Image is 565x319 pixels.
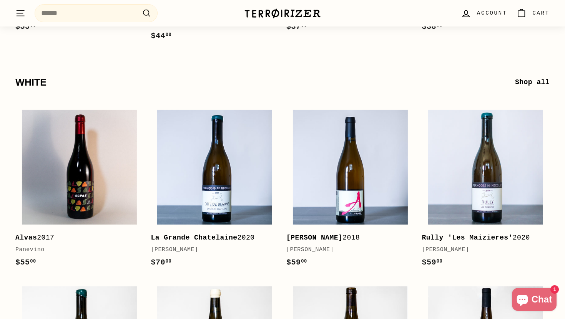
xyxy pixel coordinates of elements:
[456,2,512,25] a: Account
[477,9,507,17] span: Account
[286,103,414,276] a: [PERSON_NAME]2018[PERSON_NAME]
[151,31,172,40] span: $44
[301,259,307,264] sup: 00
[286,22,307,31] span: $37
[510,288,559,313] inbox-online-store-chat: Shopify online store chat
[15,77,515,88] h2: White
[30,259,36,264] sup: 00
[437,259,442,264] sup: 00
[15,245,136,255] div: Panevino
[422,232,542,243] div: 2020
[151,103,279,276] a: La Grande Chatelaine2020[PERSON_NAME]
[151,232,271,243] div: 2020
[422,245,542,255] div: [PERSON_NAME]
[151,258,172,267] span: $70
[422,234,513,241] b: Rully 'Les Maizieres'
[422,22,443,31] span: $38
[286,245,407,255] div: [PERSON_NAME]
[515,77,550,88] a: Shop all
[151,234,238,241] b: La Grande Chatelaine
[286,232,407,243] div: 2018
[422,103,550,276] a: Rully 'Les Maizieres'2020[PERSON_NAME]
[15,103,143,276] a: Alvas2017Panevino
[15,22,36,31] span: $55
[422,258,443,267] span: $59
[286,258,307,267] span: $59
[166,32,171,38] sup: 00
[15,232,136,243] div: 2017
[166,259,171,264] sup: 00
[286,234,342,241] b: [PERSON_NAME]
[15,234,37,241] b: Alvas
[151,245,271,255] div: [PERSON_NAME]
[15,258,36,267] span: $55
[512,2,554,25] a: Cart
[532,9,550,17] span: Cart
